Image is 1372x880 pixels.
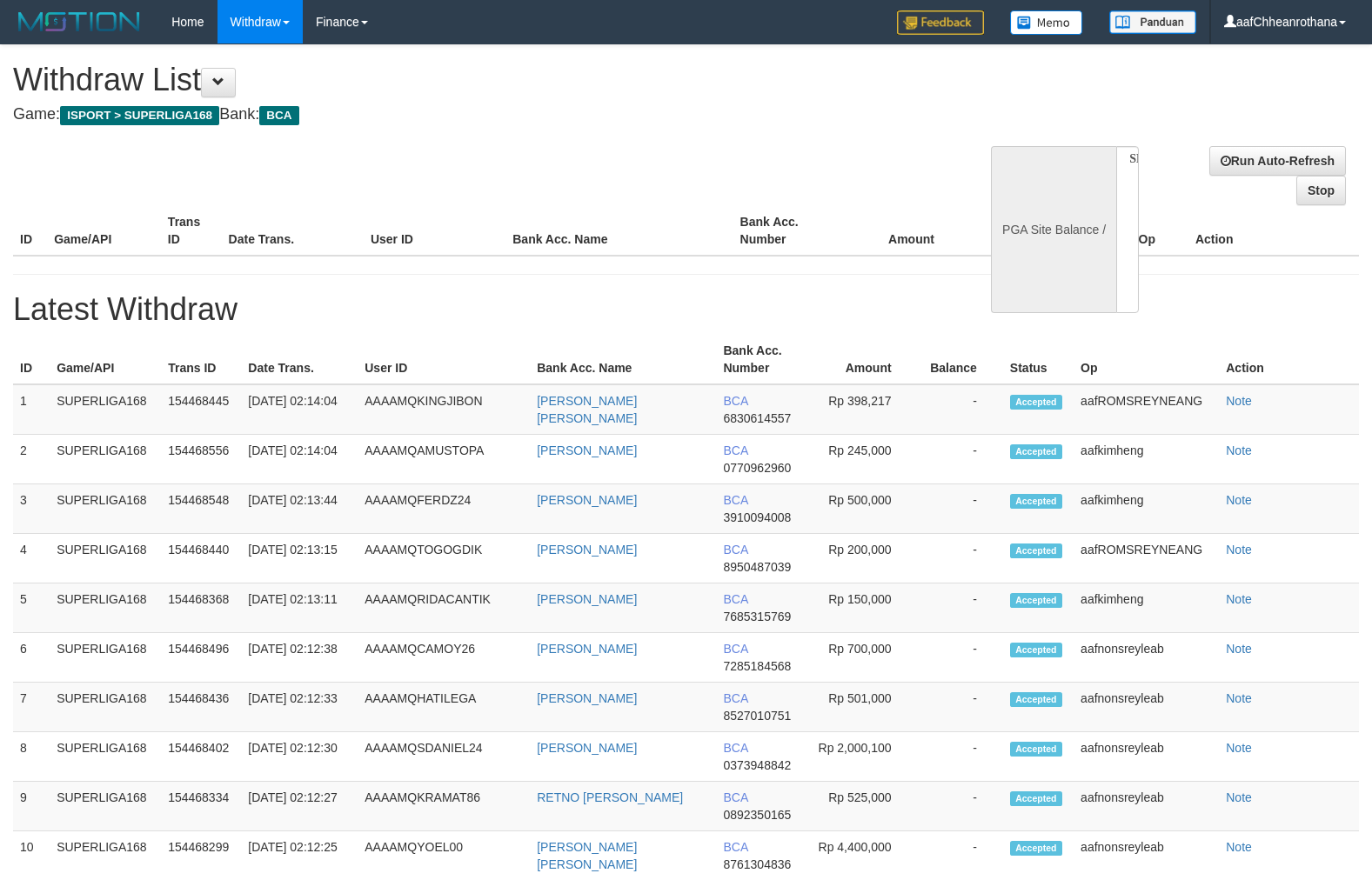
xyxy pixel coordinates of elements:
span: 8527010751 [723,709,791,723]
span: 7285184568 [723,659,791,673]
a: Note [1226,493,1252,507]
th: Bank Acc. Number [733,206,847,256]
span: BCA [723,691,747,705]
td: 154468548 [161,484,241,534]
span: BCA [723,642,747,656]
td: aafnonsreyleab [1074,732,1219,782]
a: Note [1226,840,1252,854]
th: Op [1132,206,1188,256]
span: BCA [723,741,747,755]
span: BCA [723,840,747,854]
td: SUPERLIGA168 [50,384,161,435]
a: [PERSON_NAME] [537,443,637,457]
td: AAAAMQCAMOY26 [358,633,530,683]
td: [DATE] 02:14:04 [241,435,358,484]
td: - [918,484,1003,534]
span: BCA [723,543,747,557]
a: [PERSON_NAME] [537,741,637,755]
td: SUPERLIGA168 [50,732,161,782]
td: - [918,384,1003,435]
th: Balance [960,206,1065,256]
td: Rp 200,000 [810,534,918,583]
a: Note [1226,642,1252,656]
td: aafkimheng [1074,484,1219,534]
span: BCA [723,790,747,804]
td: 4 [13,534,50,583]
th: Amount [810,335,918,384]
a: [PERSON_NAME] [537,691,637,705]
td: SUPERLIGA168 [50,683,161,732]
td: Rp 2,000,100 [810,732,918,782]
td: AAAAMQRIDACANTIK [358,583,530,633]
th: Bank Acc. Number [716,335,809,384]
td: SUPERLIGA168 [50,435,161,484]
td: 154468368 [161,583,241,633]
td: SUPERLIGA168 [50,534,161,583]
td: 154468436 [161,683,241,732]
th: User ID [358,335,530,384]
span: BCA [723,443,747,457]
td: 8 [13,732,50,782]
a: Note [1226,543,1252,557]
td: AAAAMQSDANIEL24 [358,732,530,782]
span: Accepted [1010,692,1062,707]
td: SUPERLIGA168 [50,633,161,683]
td: [DATE] 02:13:11 [241,583,358,633]
th: ID [13,206,47,256]
span: 0373948842 [723,758,791,772]
td: 6 [13,633,50,683]
span: BCA [259,106,298,125]
td: 154468440 [161,534,241,583]
a: Note [1226,790,1252,804]
th: User ID [364,206,505,256]
td: aafnonsreyleab [1074,782,1219,831]
td: 9 [13,782,50,831]
span: Accepted [1010,643,1062,657]
td: [DATE] 02:13:44 [241,484,358,534]
td: Rp 501,000 [810,683,918,732]
h4: Game: Bank: [13,106,897,123]
th: Amount [847,206,960,256]
span: Accepted [1010,543,1062,558]
td: - [918,435,1003,484]
td: [DATE] 02:12:33 [241,683,358,732]
th: Date Trans. [241,335,358,384]
td: 154468556 [161,435,241,484]
td: aafnonsreyleab [1074,633,1219,683]
td: SUPERLIGA168 [50,782,161,831]
h1: Withdraw List [13,63,897,97]
img: panduan.png [1109,10,1196,34]
th: Balance [918,335,1003,384]
td: AAAAMQKRAMAT86 [358,782,530,831]
span: 6830614557 [723,411,791,425]
td: AAAAMQKINGJIBON [358,384,530,435]
th: Action [1188,206,1359,256]
span: BCA [723,394,747,408]
td: 154468334 [161,782,241,831]
a: Note [1226,741,1252,755]
td: aafkimheng [1074,435,1219,484]
a: Note [1226,592,1252,606]
span: BCA [723,592,747,606]
td: aafROMSREYNEANG [1074,384,1219,435]
td: 1 [13,384,50,435]
td: - [918,683,1003,732]
span: Accepted [1010,395,1062,410]
span: 7685315769 [723,610,791,623]
a: [PERSON_NAME] [537,543,637,557]
th: ID [13,335,50,384]
th: Bank Acc. Name [505,206,733,256]
span: 8950487039 [723,560,791,574]
td: 3 [13,484,50,534]
a: Note [1226,394,1252,408]
span: 3910094008 [723,510,791,524]
td: AAAAMQAMUSTOPA [358,435,530,484]
span: Accepted [1010,791,1062,806]
td: Rp 398,217 [810,384,918,435]
th: Status [1003,335,1074,384]
span: BCA [723,493,747,507]
a: [PERSON_NAME] [PERSON_NAME] [537,394,637,425]
td: 2 [13,435,50,484]
a: [PERSON_NAME] [PERSON_NAME] [537,840,637,871]
th: Bank Acc. Name [530,335,716,384]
